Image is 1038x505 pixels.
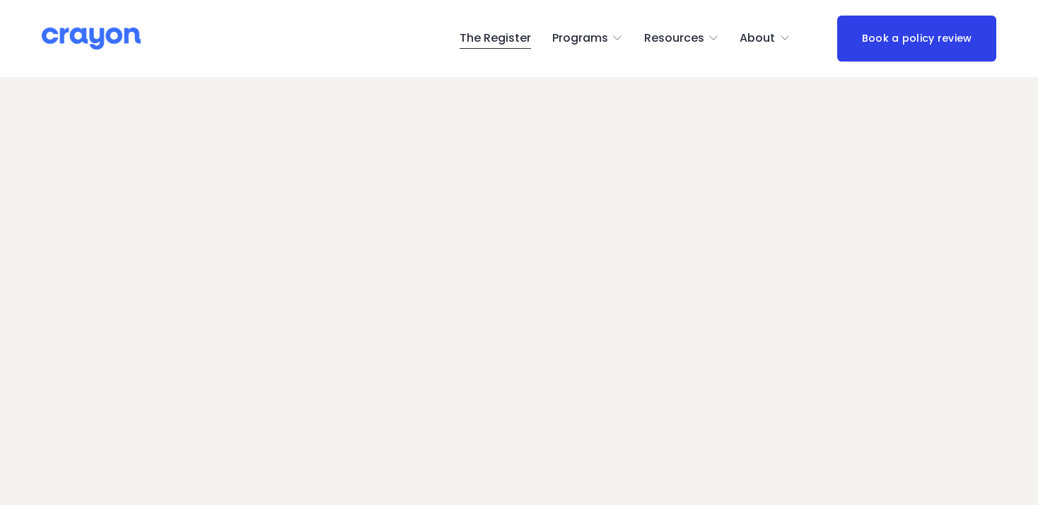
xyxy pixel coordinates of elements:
[552,28,608,49] span: Programs
[644,27,720,50] a: folder dropdown
[552,27,624,50] a: folder dropdown
[740,28,775,49] span: About
[42,26,141,51] img: Crayon
[837,16,996,62] a: Book a policy review
[740,27,791,50] a: folder dropdown
[644,28,704,49] span: Resources
[460,27,531,50] a: The Register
